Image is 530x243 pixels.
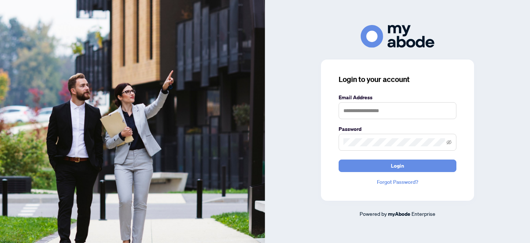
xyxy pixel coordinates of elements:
[361,25,434,47] img: ma-logo
[446,140,452,145] span: eye-invisible
[360,210,387,217] span: Powered by
[339,178,456,186] a: Forgot Password?
[388,210,410,218] a: myAbode
[391,160,404,172] span: Login
[411,210,435,217] span: Enterprise
[339,74,456,85] h3: Login to your account
[339,93,456,101] label: Email Address
[339,125,456,133] label: Password
[339,160,456,172] button: Login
